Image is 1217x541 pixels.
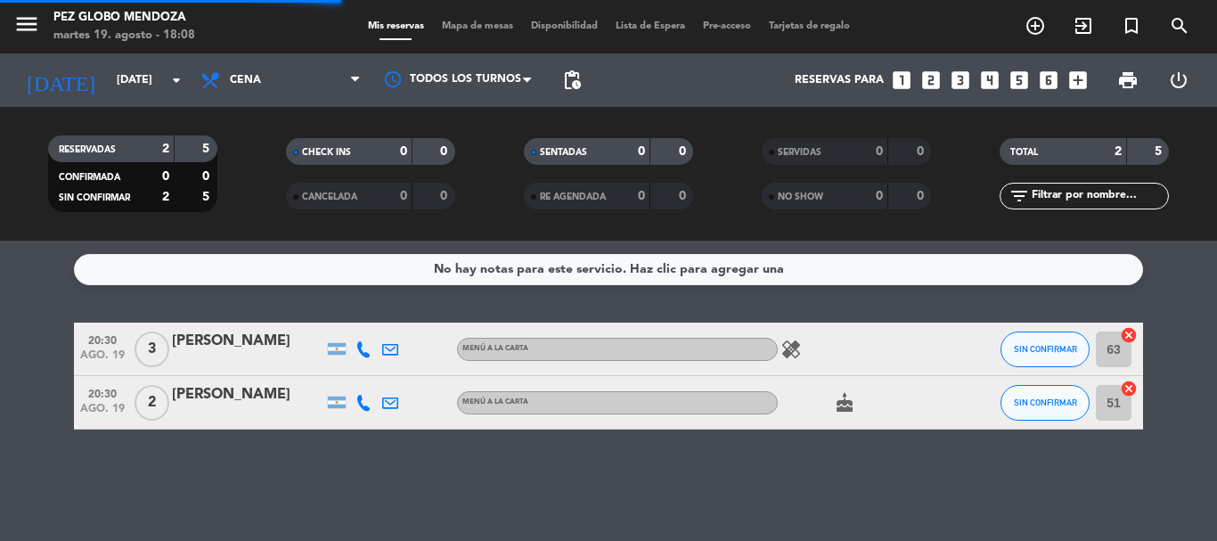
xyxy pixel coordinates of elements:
[162,170,169,183] strong: 0
[949,69,972,92] i: looks_3
[166,70,187,91] i: arrow_drop_down
[834,392,855,414] i: cake
[607,21,694,31] span: Lista de Espera
[433,21,522,31] span: Mapa de mesas
[778,193,823,201] span: NO SHOW
[302,148,351,157] span: CHECK INS
[80,329,125,349] span: 20:30
[1014,398,1077,407] span: SIN CONFIRMAR
[1009,185,1030,207] i: filter_list
[172,330,323,353] div: [PERSON_NAME]
[540,148,587,157] span: SENTADAS
[80,349,125,370] span: ago. 19
[59,145,116,154] span: RESERVADAS
[53,9,195,27] div: Pez Globo Mendoza
[434,259,784,280] div: No hay notas para este servicio. Haz clic para agregar una
[1008,69,1031,92] i: looks_5
[795,74,884,86] span: Reservas para
[1073,15,1094,37] i: exit_to_app
[1115,145,1122,158] strong: 2
[890,69,913,92] i: looks_one
[202,143,213,155] strong: 5
[80,403,125,423] span: ago. 19
[400,190,407,202] strong: 0
[162,191,169,203] strong: 2
[760,21,859,31] span: Tarjetas de regalo
[1001,385,1090,421] button: SIN CONFIRMAR
[1037,69,1060,92] i: looks_6
[462,398,528,406] span: MENÚ A LA CARTA
[462,345,528,352] span: MENÚ A LA CARTA
[1025,15,1046,37] i: add_circle_outline
[59,173,120,182] span: CONFIRMADA
[638,190,645,202] strong: 0
[917,145,927,158] strong: 0
[919,69,943,92] i: looks_two
[978,69,1001,92] i: looks_4
[302,193,357,201] span: CANCELADA
[1121,15,1142,37] i: turned_in_not
[202,170,213,183] strong: 0
[778,148,821,157] span: SERVIDAS
[13,11,40,44] button: menu
[1066,69,1090,92] i: add_box
[1014,344,1077,354] span: SIN CONFIRMAR
[679,190,690,202] strong: 0
[1001,332,1090,367] button: SIN CONFIRMAR
[202,191,213,203] strong: 5
[135,385,169,421] span: 2
[1010,148,1038,157] span: TOTAL
[440,145,451,158] strong: 0
[80,382,125,403] span: 20:30
[59,193,130,202] span: SIN CONFIRMAR
[694,21,760,31] span: Pre-acceso
[359,21,433,31] span: Mis reservas
[1117,70,1139,91] span: print
[1120,326,1138,344] i: cancel
[780,339,802,360] i: healing
[561,70,583,91] span: pending_actions
[1169,15,1190,37] i: search
[13,11,40,37] i: menu
[1120,380,1138,398] i: cancel
[172,383,323,406] div: [PERSON_NAME]
[440,190,451,202] strong: 0
[540,193,606,201] span: RE AGENDADA
[1168,70,1189,91] i: power_settings_new
[876,190,883,202] strong: 0
[1155,145,1165,158] strong: 5
[876,145,883,158] strong: 0
[638,145,645,158] strong: 0
[1153,53,1204,107] div: LOG OUT
[53,27,195,45] div: martes 19. agosto - 18:08
[522,21,607,31] span: Disponibilidad
[1030,186,1168,206] input: Filtrar por nombre...
[162,143,169,155] strong: 2
[917,190,927,202] strong: 0
[230,74,261,86] span: Cena
[679,145,690,158] strong: 0
[400,145,407,158] strong: 0
[13,61,108,100] i: [DATE]
[135,332,169,367] span: 3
